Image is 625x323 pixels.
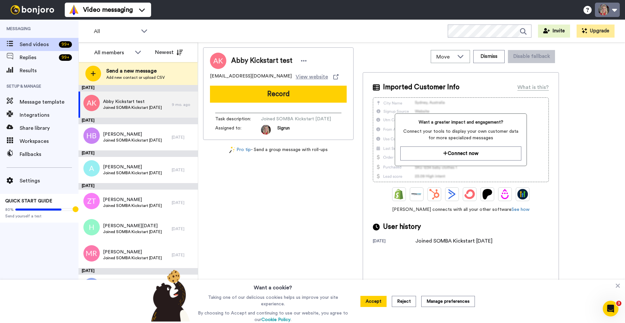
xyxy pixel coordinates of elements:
span: All [94,27,138,35]
button: Disable fallback [508,50,555,63]
span: Task description : [215,116,261,122]
a: Pro tip [229,146,251,153]
div: 99 + [59,54,72,61]
img: 7a430dc8-996d-4f20-a327-431472cc5a6e-1704130102.jpg [261,125,271,135]
div: 99 + [59,41,72,48]
img: mr.png [83,245,100,262]
span: 3 [616,301,621,306]
span: Want a greater impact and engagement? [400,119,521,126]
span: [PERSON_NAME] [103,196,162,203]
img: Ontraport [411,189,422,199]
div: [DATE] [172,200,195,205]
span: [PERSON_NAME] [103,249,162,255]
span: Sigrun [277,125,290,135]
span: Joined SOMBA Kickstart [DATE] [103,105,162,110]
span: View website [296,73,328,81]
div: Joined SOMBA Kickstart [DATE] [415,237,493,245]
img: ConvertKit [464,189,475,199]
img: Shopify [394,189,404,199]
img: hb.png [83,127,100,144]
span: Joined SOMBA Kickstart [DATE] [103,170,162,176]
span: [PERSON_NAME][DATE] [103,223,162,229]
p: Taking one of our delicious cookies helps us improve your site experience. [196,294,350,307]
div: [DATE] [172,226,195,231]
span: 80% [5,207,14,212]
a: Cookie Policy [261,317,290,322]
span: [PERSON_NAME] connects with all your other software [373,206,549,213]
span: Abby Kickstart test [103,98,162,105]
div: - Send a group message with roll-ups [203,146,354,153]
span: Move [436,53,454,61]
button: Reject [392,296,416,307]
span: Assigned to: [215,125,261,135]
span: [PERSON_NAME] [103,164,162,170]
span: Replies [20,54,56,61]
img: Image of Abby Kickstart test [210,53,226,69]
button: Connect now [400,146,521,161]
span: Send videos [20,41,56,48]
img: ActiveCampaign [447,189,457,199]
div: 9 mo. ago [172,102,195,107]
img: Hubspot [429,189,440,199]
div: [DATE] [78,85,198,92]
span: Send yourself a test [5,213,73,219]
button: Dismiss [473,50,505,63]
button: Invite [538,25,570,38]
span: Send a new message [106,67,165,75]
span: Joined SOMBA Kickstart [DATE] [103,255,162,261]
h3: Want a cookie? [254,280,292,292]
span: Fallbacks [20,150,78,158]
span: Results [20,67,78,75]
span: Abby Kickstart test [231,56,292,66]
div: What is this? [517,83,549,91]
div: [DATE] [78,150,198,157]
img: bj-logo-header-white.svg [8,5,57,14]
div: [DATE] [78,118,198,124]
img: Patreon [482,189,493,199]
span: User history [383,222,421,232]
img: h.png [83,219,100,235]
p: By choosing to Accept and continuing to use our website, you agree to our . [196,310,350,323]
img: ns.png [83,278,100,294]
img: zt.png [83,193,100,209]
img: a.png [83,160,100,177]
div: [DATE] [172,135,195,140]
span: Joined SOMBA Kickstart [DATE] [103,138,162,143]
div: Tooltip anchor [73,206,78,212]
img: vm-color.svg [69,5,79,15]
iframe: Intercom live chat [603,301,618,316]
span: Joined SOMBA Kickstart [DATE] [103,203,162,208]
img: Drip [500,189,510,199]
div: [DATE] [373,238,415,245]
span: Integrations [20,111,78,119]
div: [DATE] [172,167,195,173]
div: All members [94,49,131,57]
span: [EMAIL_ADDRESS][DOMAIN_NAME] [210,73,292,81]
a: See how [512,207,530,212]
span: Joined SOMBA Kickstart [DATE] [261,116,331,122]
span: Workspaces [20,137,78,145]
a: View website [296,73,339,81]
img: GoHighLevel [517,189,528,199]
button: Newest [150,46,188,59]
div: [DATE] [78,183,198,190]
img: bear-with-cookie.png [145,269,194,322]
button: Record [210,86,347,103]
img: magic-wand.svg [229,146,235,153]
img: ak.png [83,95,100,111]
button: Accept [360,296,387,307]
div: [DATE] [78,268,198,275]
span: Add new contact or upload CSV [106,75,165,80]
div: [DATE] [172,252,195,258]
span: Imported Customer Info [383,82,460,92]
span: Connect your tools to display your own customer data for more specialized messages [400,128,521,141]
button: Manage preferences [421,296,475,307]
span: Message template [20,98,78,106]
span: Video messaging [83,5,133,14]
span: Joined SOMBA Kickstart [DATE] [103,229,162,234]
span: QUICK START GUIDE [5,199,52,203]
span: Settings [20,177,78,185]
span: [PERSON_NAME] [103,131,162,138]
